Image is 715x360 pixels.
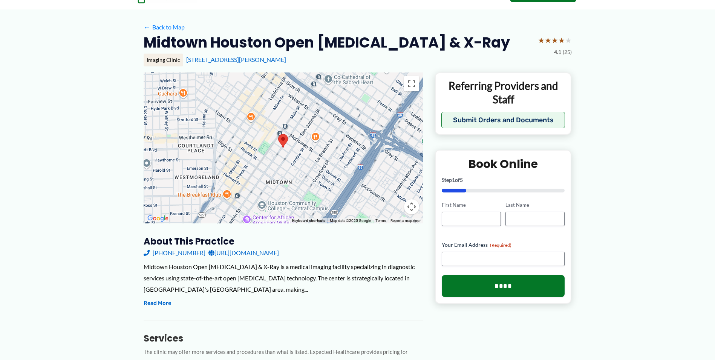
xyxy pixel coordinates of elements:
[554,47,561,57] span: 4.1
[538,33,545,47] span: ★
[330,218,371,223] span: Map data ©2025 Google
[144,247,205,258] a: [PHONE_NUMBER]
[144,261,423,295] div: Midtown Houston Open [MEDICAL_DATA] & X-Ray is a medical imaging facility specializing in diagnos...
[292,218,325,223] button: Keyboard shortcuts
[144,332,423,344] h3: Services
[563,47,572,57] span: (25)
[558,33,565,47] span: ★
[490,242,511,248] span: (Required)
[145,214,170,223] img: Google
[565,33,572,47] span: ★
[144,22,185,33] a: ←Back to Map
[441,79,565,106] p: Referring Providers and Staff
[442,202,501,209] label: First Name
[208,247,279,258] a: [URL][DOMAIN_NAME]
[505,202,565,209] label: Last Name
[404,76,419,91] button: Toggle fullscreen view
[442,241,565,249] label: Your Email Address
[452,177,455,183] span: 1
[145,214,170,223] a: Open this area in Google Maps (opens a new window)
[144,23,151,31] span: ←
[144,235,423,247] h3: About this practice
[545,33,551,47] span: ★
[404,199,419,214] button: Map camera controls
[144,54,183,66] div: Imaging Clinic
[375,218,386,223] a: Terms (opens in new tab)
[186,56,286,63] a: [STREET_ADDRESS][PERSON_NAME]
[441,112,565,128] button: Submit Orders and Documents
[144,33,510,52] h2: Midtown Houston Open [MEDICAL_DATA] & X-Ray
[442,157,565,171] h2: Book Online
[460,177,463,183] span: 5
[144,299,171,308] button: Read More
[390,218,421,223] a: Report a map error
[442,177,565,183] p: Step of
[551,33,558,47] span: ★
